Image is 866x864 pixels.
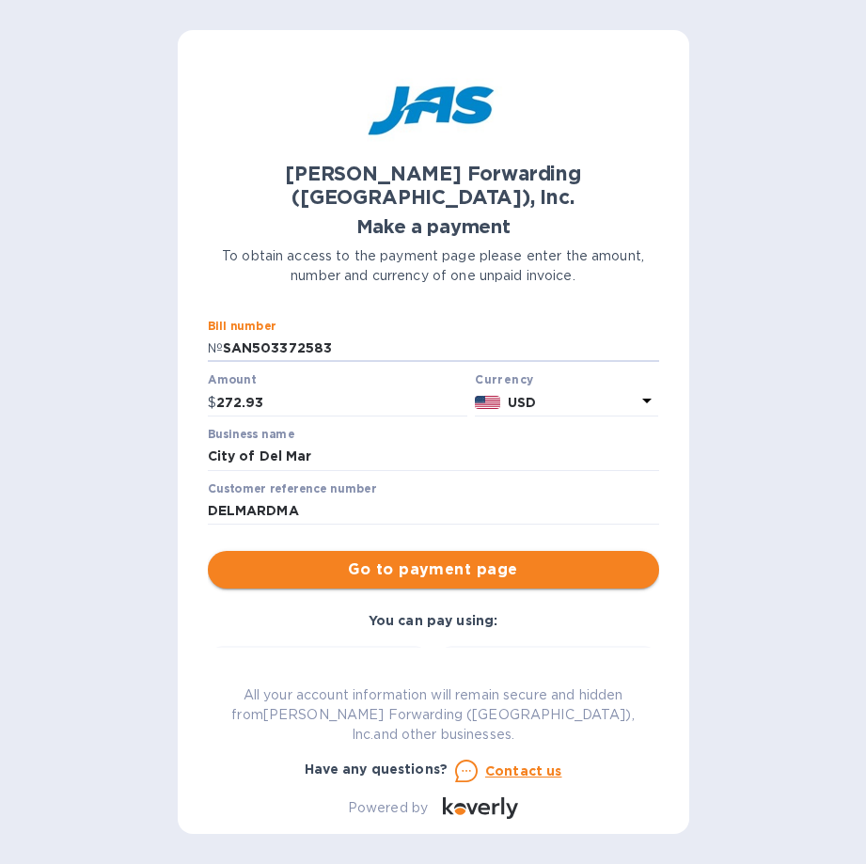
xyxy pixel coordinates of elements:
b: USD [508,395,536,410]
input: Enter bill number [223,335,659,363]
button: Go to payment page [208,551,659,589]
label: Business name [208,429,294,440]
p: To obtain access to the payment page please enter the amount, number and currency of one unpaid i... [208,246,659,286]
label: Customer reference number [208,483,376,495]
input: 0.00 [216,388,468,416]
b: Have any questions? [305,762,449,777]
u: Contact us [485,763,562,778]
b: Currency [475,372,533,386]
p: $ [208,393,216,413]
p: All your account information will remain secure and hidden from [PERSON_NAME] Forwarding ([GEOGRA... [208,685,659,745]
p: Powered by [348,798,428,818]
b: You can pay using: [369,613,497,628]
label: Amount [208,375,256,386]
label: Bill number [208,321,276,332]
h1: Make a payment [208,216,659,238]
input: Enter customer reference number [208,497,659,526]
input: Enter business name [208,443,659,471]
p: № [208,338,223,358]
b: [PERSON_NAME] Forwarding ([GEOGRAPHIC_DATA]), Inc. [285,162,581,209]
span: Go to payment page [223,558,644,581]
img: USD [475,396,500,409]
